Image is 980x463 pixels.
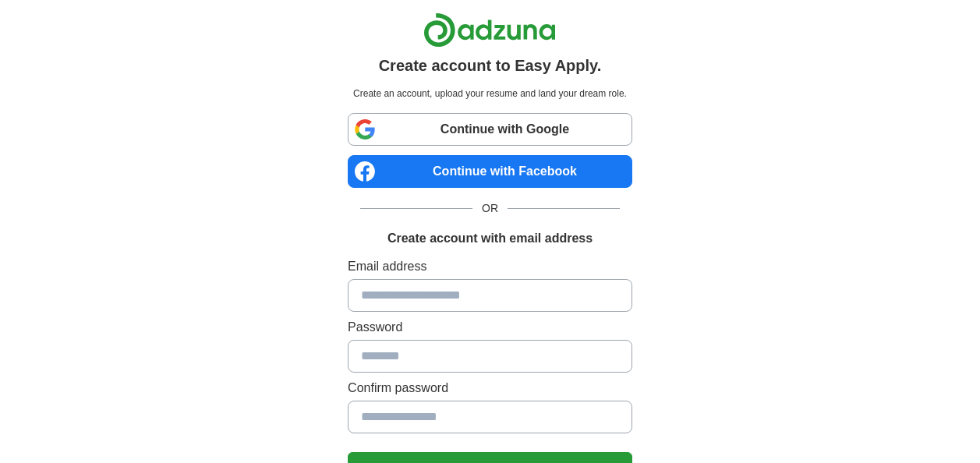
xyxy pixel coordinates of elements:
label: Confirm password [348,379,632,398]
img: Adzuna logo [423,12,556,48]
a: Continue with Google [348,113,632,146]
a: Continue with Facebook [348,155,632,188]
label: Password [348,318,632,337]
h1: Create account with email address [387,229,593,248]
label: Email address [348,257,632,276]
span: OR [472,200,508,217]
p: Create an account, upload your resume and land your dream role. [351,87,629,101]
h1: Create account to Easy Apply. [379,54,602,77]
